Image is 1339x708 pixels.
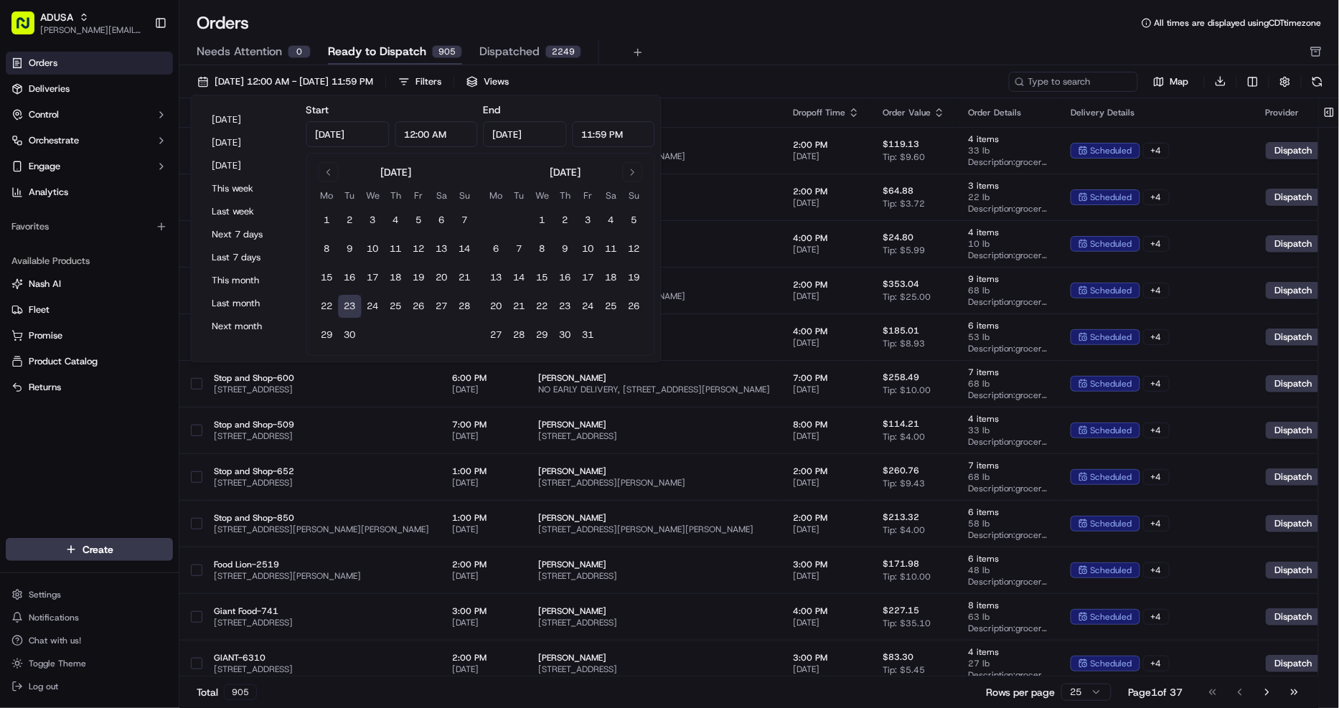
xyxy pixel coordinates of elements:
[1091,471,1132,483] span: scheduled
[793,244,860,255] span: [DATE]
[306,103,329,116] label: Start
[538,477,770,488] span: [STREET_ADDRESS][PERSON_NAME]
[968,320,1048,331] span: 6 items
[531,237,554,260] button: 8
[793,139,860,151] span: 2:00 PM
[431,188,454,203] th: Saturday
[101,355,174,367] a: Powered byPylon
[380,165,411,179] div: [DATE]
[577,237,600,260] button: 10
[244,141,261,159] button: Start new chat
[206,179,292,199] button: This week
[485,188,508,203] th: Monday
[29,134,79,147] span: Orchestrate
[408,295,431,318] button: 26
[14,247,37,270] img: Steven McGraw
[362,266,385,289] button: 17
[206,293,292,313] button: Last month
[316,188,339,203] th: Monday
[485,237,508,260] button: 6
[452,372,515,384] span: 6:00 PM
[508,295,531,318] button: 21
[83,542,113,557] span: Create
[11,355,167,368] a: Product Catalog
[328,43,426,60] span: Ready to Dispatch
[968,238,1048,250] span: 10 lb
[362,209,385,232] button: 3
[6,376,173,399] button: Returns
[1266,142,1322,159] button: Dispatch
[206,316,292,336] button: Next month
[600,295,623,318] button: 25
[1071,107,1243,118] div: Delivery Details
[577,295,600,318] button: 24
[484,103,501,116] label: End
[29,186,68,199] span: Analytics
[29,658,86,669] span: Toggle Theme
[793,232,860,244] span: 4:00 PM
[316,324,339,346] button: 29
[508,266,531,289] button: 14
[1266,468,1322,486] button: Dispatch
[554,237,577,260] button: 9
[1091,425,1132,436] span: scheduled
[538,466,770,477] span: [PERSON_NAME]
[793,107,860,118] div: Dropoff Time
[452,512,515,524] span: 1:00 PM
[206,270,292,291] button: This month
[968,425,1048,436] span: 33 lb
[214,477,429,488] span: [STREET_ADDRESS]
[577,266,600,289] button: 17
[44,222,116,234] span: [PERSON_NAME]
[554,295,577,318] button: 23
[316,266,339,289] button: 15
[793,466,860,477] span: 2:00 PM
[6,585,173,605] button: Settings
[431,295,454,318] button: 27
[29,57,57,70] span: Orders
[339,237,362,260] button: 9
[538,430,770,442] span: [STREET_ADDRESS]
[431,209,454,232] button: 6
[545,45,581,58] div: 2249
[968,203,1048,214] span: Description: grocery bags
[968,460,1048,471] span: 7 items
[793,186,860,197] span: 2:00 PM
[968,378,1048,390] span: 68 lb
[40,24,143,36] button: [PERSON_NAME][EMAIL_ADDRESS][DOMAIN_NAME]
[968,296,1048,308] span: Description: grocery bags
[316,237,339,260] button: 8
[538,384,770,395] span: NO EARLY DELIVERY, [STREET_ADDRESS][PERSON_NAME]
[14,14,43,43] img: Nash
[29,329,62,342] span: Promise
[6,250,173,273] div: Available Products
[793,279,860,291] span: 2:00 PM
[339,209,362,232] button: 2
[883,325,919,336] span: $185.01
[883,232,913,243] span: $24.80
[431,266,454,289] button: 20
[550,165,581,179] div: [DATE]
[1143,283,1170,298] div: + 4
[793,419,860,430] span: 8:00 PM
[6,653,173,674] button: Toggle Theme
[1143,189,1170,205] div: + 4
[6,538,173,561] button: Create
[6,215,173,238] div: Favorites
[968,180,1048,192] span: 3 items
[454,266,476,289] button: 21
[206,225,292,245] button: Next 7 days
[793,337,860,349] span: [DATE]
[1143,423,1170,438] div: + 4
[623,266,646,289] button: 19
[362,237,385,260] button: 10
[883,198,925,209] span: Tip: $3.72
[508,237,531,260] button: 7
[883,372,919,383] span: $258.49
[385,295,408,318] button: 25
[214,430,429,442] span: [STREET_ADDRESS]
[554,324,577,346] button: 30
[968,192,1048,203] span: 22 lb
[316,295,339,318] button: 22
